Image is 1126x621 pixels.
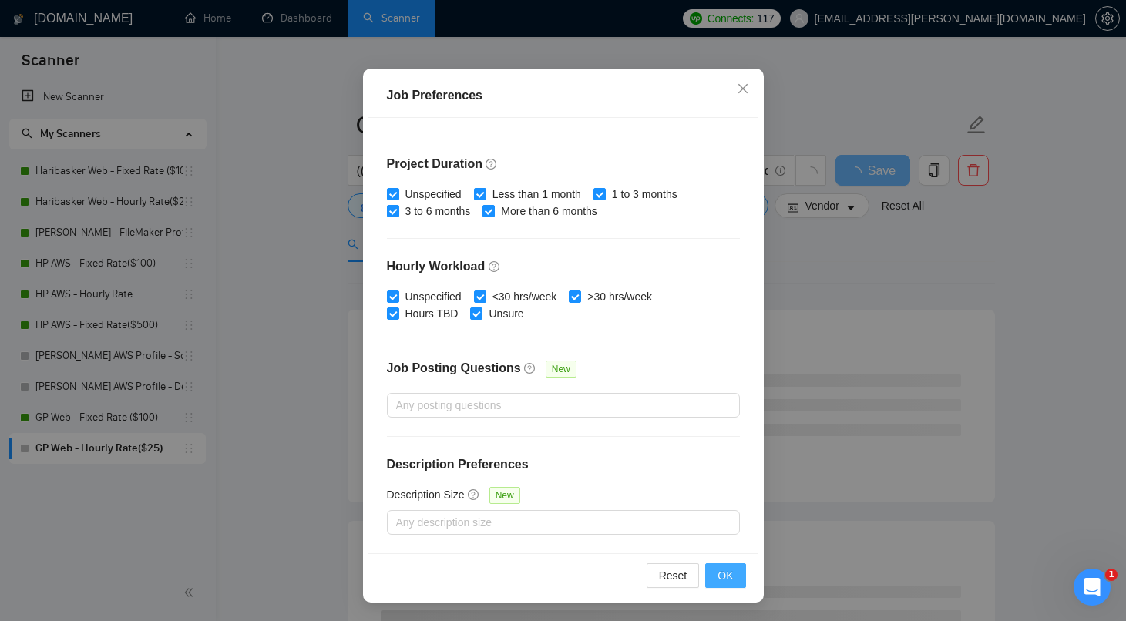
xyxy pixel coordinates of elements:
span: 1 [1105,569,1118,581]
h4: Project Duration [387,155,740,173]
span: close [737,82,749,95]
button: Reset [647,563,700,588]
span: More than 6 months [495,203,603,220]
span: Unspecified [399,186,468,203]
span: New [489,487,520,504]
button: OK [705,563,745,588]
span: <30 hrs/week [486,288,563,305]
span: Unsure [482,305,529,322]
span: Unspecified [399,288,468,305]
span: 1 to 3 months [606,186,684,203]
span: 3 to 6 months [399,203,477,220]
span: question-circle [486,158,498,170]
div: Job Preferences [387,86,740,105]
button: Close [722,69,764,110]
span: Reset [659,567,687,584]
h5: Description Size [387,486,465,503]
span: >30 hrs/week [581,288,658,305]
span: New [546,361,576,378]
span: Less than 1 month [486,186,587,203]
span: question-circle [489,260,501,273]
span: Hours TBD [399,305,465,322]
span: OK [718,567,733,584]
span: question-circle [468,488,480,501]
h4: Hourly Workload [387,257,740,276]
h4: Description Preferences [387,455,740,474]
h4: Job Posting Questions [387,359,521,378]
iframe: Intercom live chat [1074,569,1111,606]
span: question-circle [524,362,536,374]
